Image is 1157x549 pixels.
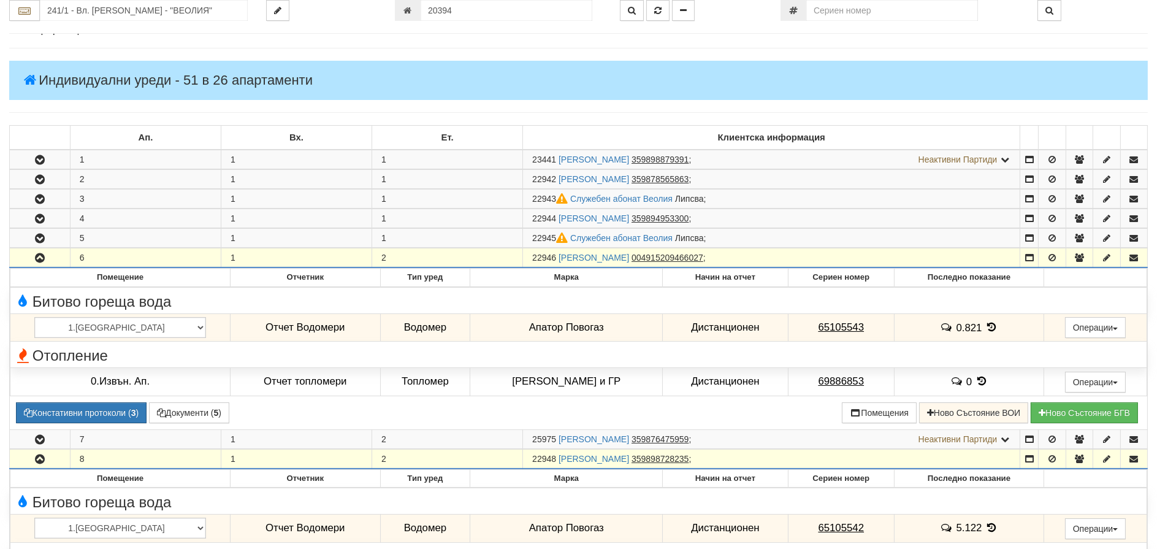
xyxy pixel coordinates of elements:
td: 6 [70,248,221,268]
td: ; [523,229,1020,248]
td: ; [523,150,1020,169]
th: Тип уред [380,269,470,287]
td: 8 [70,449,221,469]
th: Сериен номер [788,269,894,287]
span: Битово гореща вода [13,494,171,510]
td: 1 [221,229,372,248]
td: ; [523,190,1020,209]
span: История на показанията [985,321,998,333]
a: Служебен абонат Веолия [570,233,673,243]
span: 2 [381,454,386,464]
button: Констативни протоколи (3) [16,402,147,423]
th: Отчетник [231,269,381,287]
th: Начин на отчет [663,469,788,488]
span: Отчет Водомери [265,321,345,333]
a: [PERSON_NAME] [559,454,629,464]
a: [PERSON_NAME] [559,174,629,184]
span: История на забележките [950,375,966,387]
th: Последно показание [894,269,1044,287]
td: Ет.: No sort applied, sorting is disabled [372,126,523,150]
h4: Индивидуални уреди - 51 в 26 апартаменти [9,61,1148,100]
td: 4 [70,209,221,228]
tcxspan: Call 359876475959 via 3CX [632,434,689,444]
span: Партида № [532,434,556,444]
button: Ново Състояние ВОИ [919,402,1028,423]
td: Апатор Повогаз [470,313,663,342]
td: Ап.: No sort applied, sorting is disabled [70,126,221,150]
td: ; [523,449,1020,469]
td: 1 [221,429,372,448]
td: Дистанционен [663,514,788,542]
td: ; [523,209,1020,228]
span: Партида № [532,155,556,164]
td: Клиентска информация: No sort applied, sorting is disabled [523,126,1020,150]
td: : No sort applied, sorting is disabled [10,126,71,150]
span: Липсва [675,194,704,204]
span: Партида № [532,194,570,204]
span: Партида № [532,454,556,464]
span: Отопление [13,348,108,364]
td: Апатор Повогаз [470,514,663,542]
td: : No sort applied, sorting is disabled [1066,126,1093,150]
td: : No sort applied, sorting is disabled [1020,126,1039,150]
th: Последно показание [894,469,1044,488]
span: 2 [381,434,386,444]
td: ; [523,429,1020,448]
span: 2 [381,253,386,263]
b: Клиентска информация [718,132,825,142]
span: 1 [381,213,386,223]
td: Топломер [380,367,470,396]
span: Партида № [532,213,556,223]
b: 5 [214,408,219,418]
td: 1 [221,150,372,169]
a: [PERSON_NAME] [559,434,629,444]
td: 1 [221,248,372,268]
span: 1 [381,194,386,204]
tcxspan: Call 65105542 via 3CX [818,522,864,534]
td: Водомер [380,514,470,542]
span: 1 [381,233,386,243]
a: [PERSON_NAME] [559,213,629,223]
td: 1 [221,449,372,469]
button: Операции [1065,317,1126,338]
button: Операции [1065,372,1126,393]
th: Марка [470,269,663,287]
span: История на забележките [940,321,956,333]
b: 3 [131,408,136,418]
td: 1 [70,150,221,169]
th: Тип уред [380,469,470,488]
td: Дистанционен [663,313,788,342]
a: Служебен абонат Веолия [570,194,673,204]
td: ; [523,170,1020,189]
td: 1 [221,170,372,189]
span: 0 [966,375,972,387]
tcxspan: Call 359878565863 via 3CX [632,174,689,184]
a: [PERSON_NAME] [559,253,629,263]
span: История на забележките [940,522,956,534]
span: Неактивни Партиди [918,434,998,444]
th: Марка [470,469,663,488]
tcxspan: Call 65105543 via 3CX [818,321,864,333]
span: Партида № [532,233,570,243]
th: Помещение [10,469,231,488]
span: Партида № [532,174,556,184]
b: Ет. [441,132,454,142]
span: 1 [381,174,386,184]
td: 1 [221,190,372,209]
b: Ап. [138,132,153,142]
td: 0.Извън. Ап. [10,367,231,396]
span: 5.122 [957,522,982,534]
span: Битово гореща вода [13,294,171,310]
td: 1 [221,209,372,228]
tcxspan: Call 359898879391 via 3CX [632,155,689,164]
button: Новo Състояние БГВ [1031,402,1138,423]
th: Сериен номер [788,469,894,488]
tcxspan: Call 359898728235 via 3CX [632,454,689,464]
button: Помещения [842,402,917,423]
th: Помещение [10,269,231,287]
button: Операции [1065,518,1126,539]
button: Документи (5) [149,402,229,423]
tcxspan: Call 004915209466027 via 3CX [632,253,703,263]
td: 3 [70,190,221,209]
span: Партида № [532,253,556,263]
